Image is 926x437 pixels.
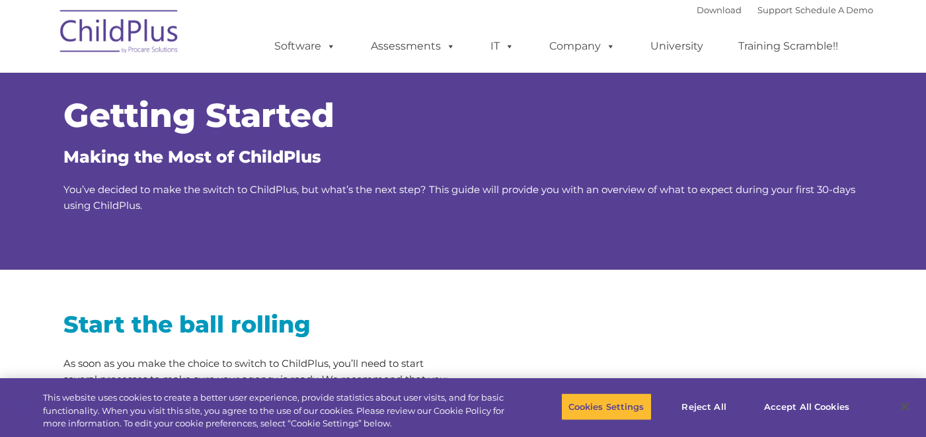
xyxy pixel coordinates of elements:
[725,33,851,60] a: Training Scramble!!
[63,147,321,167] span: Making the Most of ChildPlus
[663,393,746,420] button: Reject All
[757,393,857,420] button: Accept All Cookies
[637,33,716,60] a: University
[261,33,349,60] a: Software
[536,33,629,60] a: Company
[757,5,792,15] a: Support
[63,356,453,387] p: As soon as you make the choice to switch to ChildPlus, you’ll need to start several processes to ...
[890,392,919,421] button: Close
[54,1,186,67] img: ChildPlus by Procare Solutions
[697,5,742,15] a: Download
[63,309,453,339] h2: Start the ball rolling
[43,391,510,430] div: This website uses cookies to create a better user experience, provide statistics about user visit...
[358,33,469,60] a: Assessments
[561,393,652,420] button: Cookies Settings
[795,5,873,15] a: Schedule A Demo
[697,5,873,15] font: |
[63,95,334,136] span: Getting Started
[477,33,527,60] a: IT
[63,183,855,212] span: You’ve decided to make the switch to ChildPlus, but what’s the next step? This guide will provide...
